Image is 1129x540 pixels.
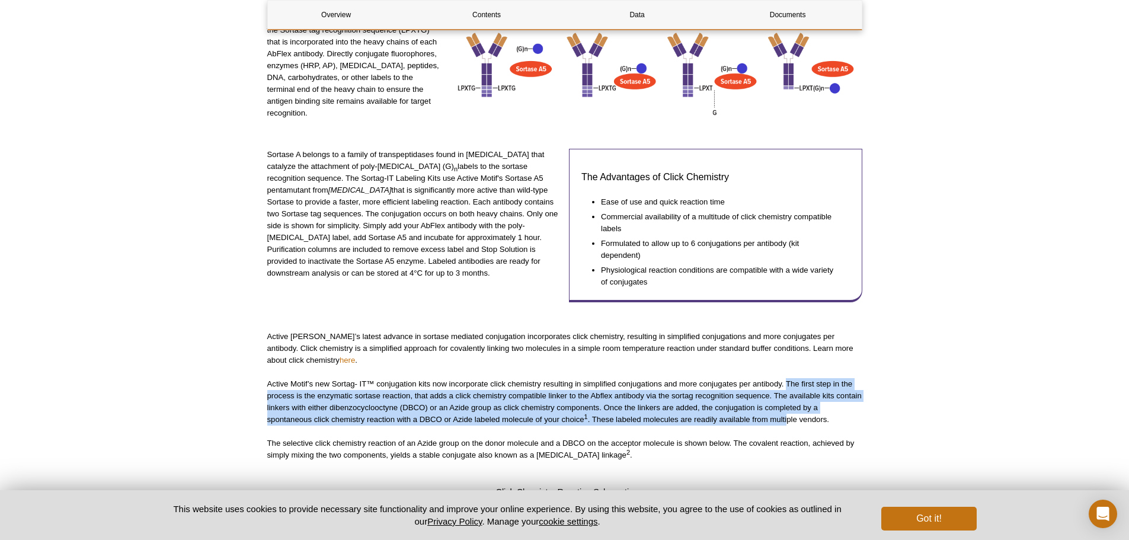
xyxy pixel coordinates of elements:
[539,516,597,526] button: cookie settings
[881,507,976,531] button: Got it!
[267,378,862,426] p: Active Motif’s new Sortag- IT™ conjugation kits now incorporate click chemistry resulting in simp...
[569,1,706,29] a: Data
[581,170,850,184] h3: The Advantages of Click Chemistry
[340,356,355,365] a: here
[601,261,838,288] li: Physiological reaction conditions are compatible with a wide variety of conjugates
[719,1,856,29] a: Documents
[601,235,838,261] li: Formulated to allow up to 6 conjugations per antibody (kit dependent)
[601,193,838,208] li: Ease of use and quick reaction time
[268,1,405,29] a: Overview
[153,503,862,528] p: This website uses cookies to provide necessary site functionality and improve your online experie...
[267,149,561,279] p: Sortase A belongs to a family of transpeptidases found in [MEDICAL_DATA] that catalyze the attach...
[427,516,482,526] a: Privacy Policy
[267,437,862,461] p: The selective click chemistry reaction of an Azide group on the donor molecule and a DBCO on the ...
[452,11,862,122] img: The Sortag-IT™ Labeling Kit for AbFlex recombinant antibodies
[626,448,630,455] sup: 2
[1089,500,1117,528] div: Open Intercom Messenger
[267,485,862,499] h3: Click Chemistry Reaction Schematic
[584,413,588,420] sup: 1
[267,331,862,366] p: Active [PERSON_NAME]’s latest advance in sortase mediated conjugation incorporates click chemistr...
[454,165,458,172] sub: n
[418,1,555,29] a: Contents
[601,208,838,235] li: Commercial availability of a multitude of click chemistry compatible labels
[328,186,392,194] em: [MEDICAL_DATA]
